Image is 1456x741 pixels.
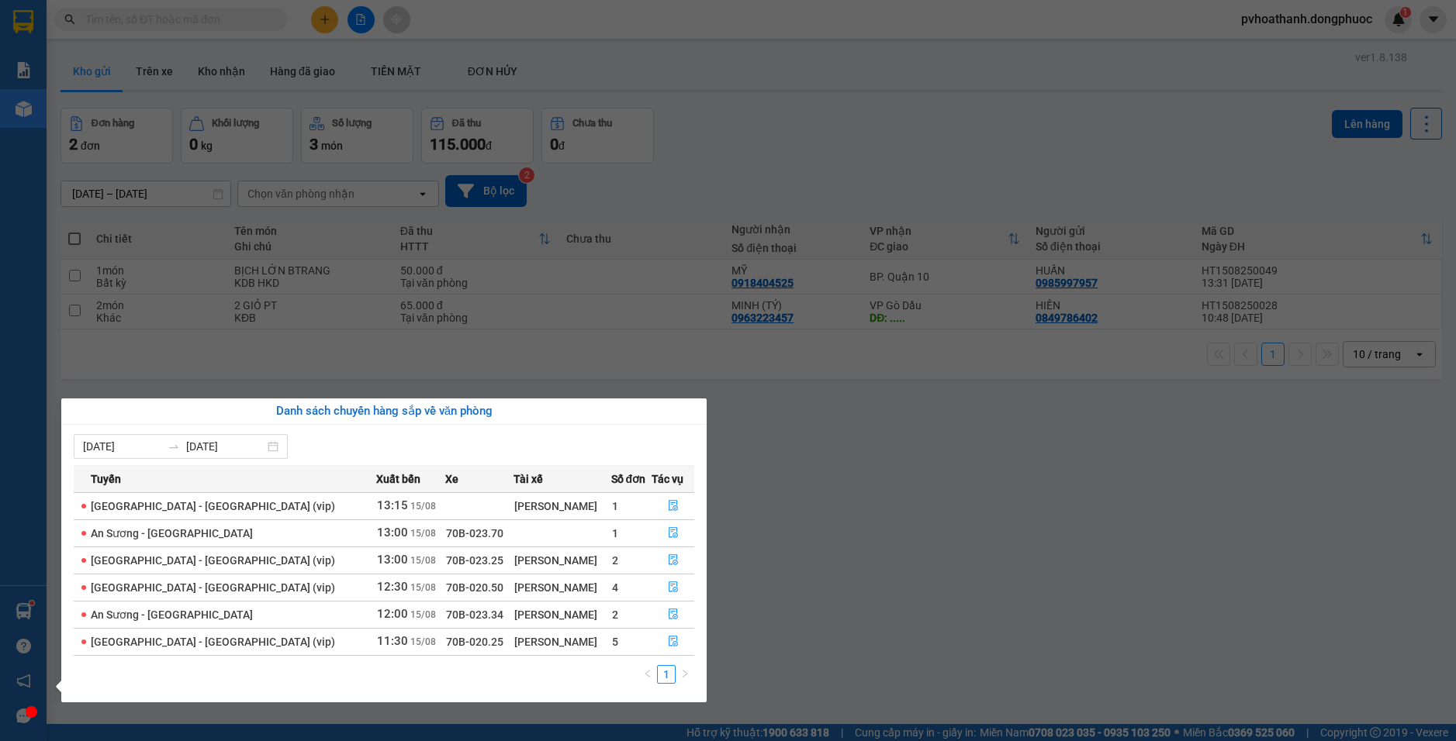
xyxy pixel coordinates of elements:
[377,580,408,594] span: 12:30
[668,608,679,621] span: file-done
[91,636,335,648] span: [GEOGRAPHIC_DATA] - [GEOGRAPHIC_DATA] (vip)
[652,575,693,600] button: file-done
[410,582,436,593] span: 15/08
[612,527,618,539] span: 1
[612,581,618,594] span: 4
[445,470,458,488] span: Xe
[168,440,180,453] span: to
[91,581,335,594] span: [GEOGRAPHIC_DATA] - [GEOGRAPHIC_DATA] (vip)
[612,500,618,512] span: 1
[638,665,657,684] li: Previous Page
[377,498,408,512] span: 13:15
[446,554,503,567] span: 70B-023.25
[668,554,679,567] span: file-done
[91,500,335,512] span: [GEOGRAPHIC_DATA] - [GEOGRAPHIC_DATA] (vip)
[680,669,690,678] span: right
[410,636,436,647] span: 15/08
[410,609,436,620] span: 15/08
[377,553,408,567] span: 13:00
[612,608,618,621] span: 2
[652,494,693,519] button: file-done
[612,636,618,648] span: 5
[668,500,679,512] span: file-done
[652,602,693,627] button: file-done
[612,554,618,567] span: 2
[446,581,503,594] span: 70B-020.50
[652,521,693,546] button: file-done
[676,665,694,684] li: Next Page
[91,554,335,567] span: [GEOGRAPHIC_DATA] - [GEOGRAPHIC_DATA] (vip)
[377,526,408,539] span: 13:00
[410,528,436,539] span: 15/08
[668,581,679,594] span: file-done
[652,629,693,654] button: file-done
[83,438,161,455] input: Từ ngày
[446,527,503,539] span: 70B-023.70
[676,665,694,684] button: right
[514,498,610,515] div: [PERSON_NAME]
[658,666,675,683] a: 1
[446,636,503,648] span: 70B-020.25
[652,548,693,573] button: file-done
[168,440,180,453] span: swap-right
[668,636,679,648] span: file-done
[91,608,253,621] span: An Sương - [GEOGRAPHIC_DATA]
[514,470,543,488] span: Tài xế
[410,501,436,512] span: 15/08
[514,579,610,596] div: [PERSON_NAME]
[74,402,694,421] div: Danh sách chuyến hàng sắp về văn phòng
[514,552,610,569] div: [PERSON_NAME]
[638,665,657,684] button: left
[514,633,610,650] div: [PERSON_NAME]
[652,470,683,488] span: Tác vụ
[410,555,436,566] span: 15/08
[91,470,121,488] span: Tuyến
[376,470,420,488] span: Xuất bến
[611,470,646,488] span: Số đơn
[657,665,676,684] li: 1
[668,527,679,539] span: file-done
[186,438,265,455] input: Đến ngày
[91,527,253,539] span: An Sương - [GEOGRAPHIC_DATA]
[446,608,503,621] span: 70B-023.34
[643,669,652,678] span: left
[514,606,610,623] div: [PERSON_NAME]
[377,634,408,648] span: 11:30
[377,607,408,621] span: 12:00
